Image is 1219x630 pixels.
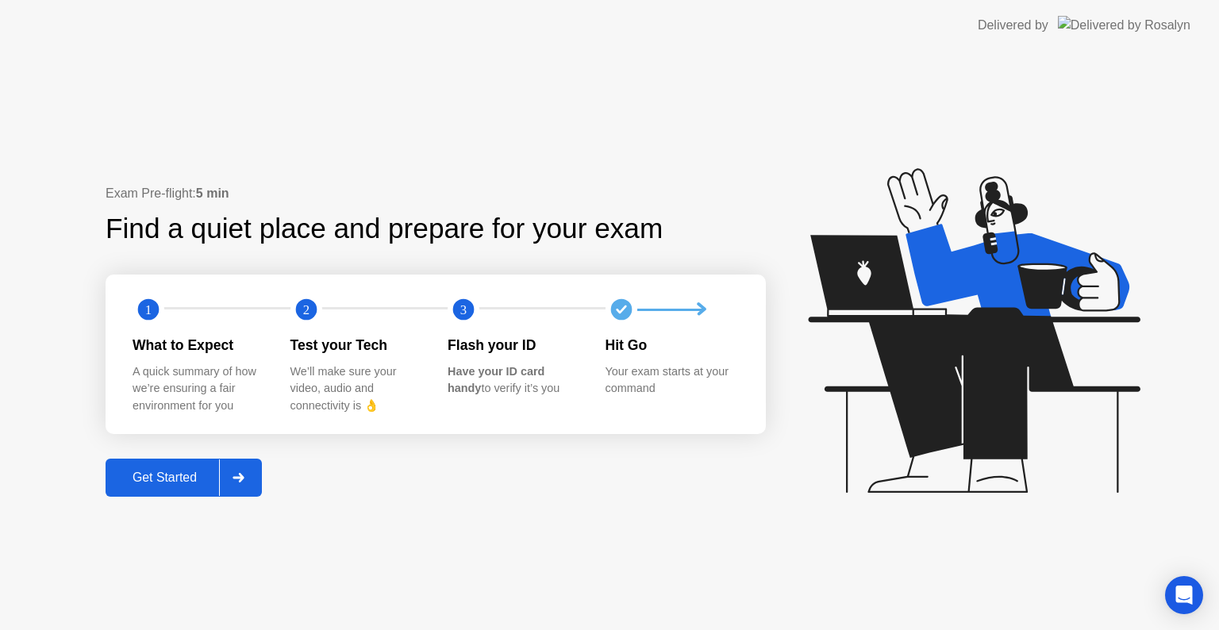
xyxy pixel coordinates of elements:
div: Test your Tech [290,335,423,355]
div: to verify it’s you [448,363,580,398]
div: Get Started [110,471,219,485]
div: A quick summary of how we’re ensuring a fair environment for you [133,363,265,415]
b: Have your ID card handy [448,365,544,395]
text: 3 [460,302,467,317]
div: Exam Pre-flight: [106,184,766,203]
div: Open Intercom Messenger [1165,576,1203,614]
text: 2 [302,302,309,317]
div: Flash your ID [448,335,580,355]
img: Delivered by Rosalyn [1058,16,1190,34]
div: Hit Go [606,335,738,355]
div: Find a quiet place and prepare for your exam [106,208,665,250]
div: Delivered by [978,16,1048,35]
text: 1 [145,302,152,317]
div: Your exam starts at your command [606,363,738,398]
div: We’ll make sure your video, audio and connectivity is 👌 [290,363,423,415]
div: What to Expect [133,335,265,355]
b: 5 min [196,186,229,200]
button: Get Started [106,459,262,497]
